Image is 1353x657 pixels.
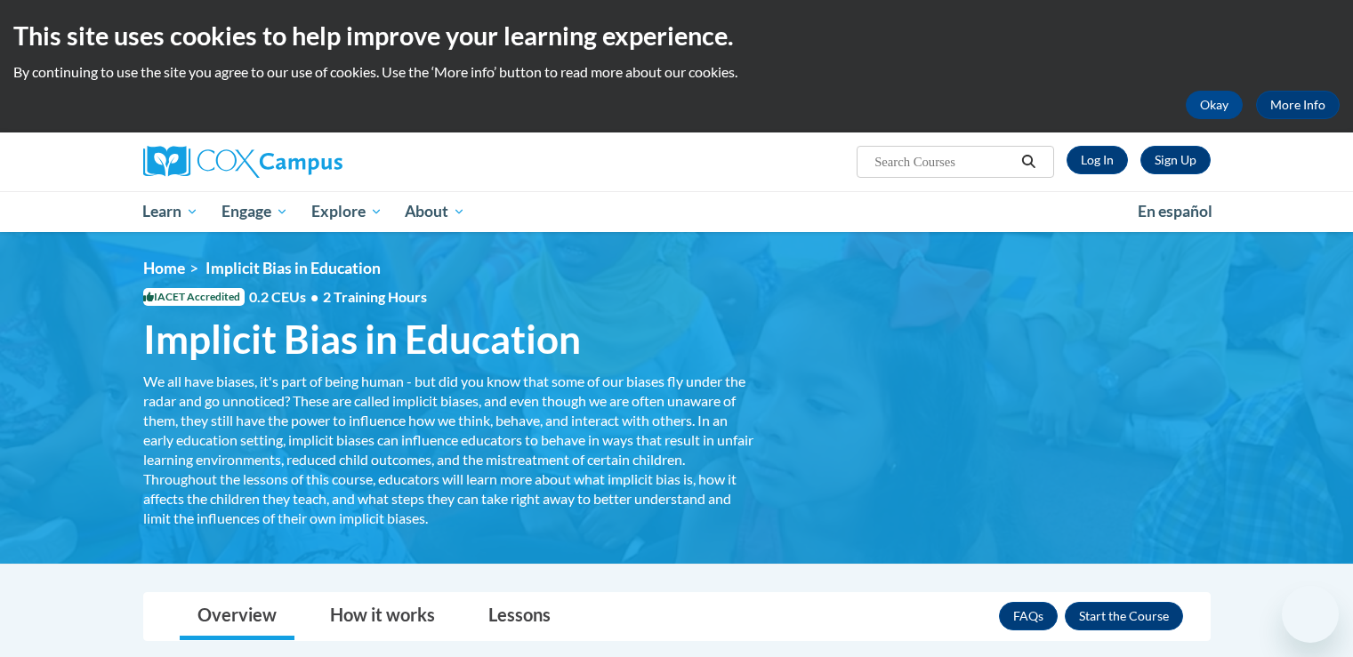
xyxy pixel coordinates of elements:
a: FAQs [999,602,1058,630]
a: Register [1140,146,1211,174]
button: Search [1015,151,1042,172]
a: More Info [1256,91,1340,119]
span: Implicit Bias in Education [143,316,581,363]
iframe: Button to launch messaging window [1282,586,1339,643]
a: How it works [312,593,453,640]
h2: This site uses cookies to help improve your learning experience. [13,18,1340,53]
span: Engage [221,201,288,222]
a: Home [143,259,185,277]
a: Explore [300,191,394,232]
span: 2 Training Hours [323,288,427,305]
a: En español [1126,193,1224,230]
span: • [310,288,318,305]
span: About [405,201,465,222]
a: Lessons [471,593,568,640]
span: Implicit Bias in Education [205,259,381,277]
span: 0.2 CEUs [249,287,427,307]
a: Log In [1067,146,1128,174]
span: Learn [142,201,198,222]
button: Okay [1186,91,1243,119]
a: Overview [180,593,294,640]
span: En español [1138,202,1212,220]
span: IACET Accredited [143,288,245,306]
a: Engage [210,191,300,232]
div: Main menu [117,191,1237,232]
a: About [393,191,477,232]
a: Learn [132,191,211,232]
button: Enroll [1065,602,1183,630]
a: Cox Campus [143,146,481,178]
img: Cox Campus [143,146,342,178]
p: By continuing to use the site you agree to our use of cookies. Use the ‘More info’ button to read... [13,62,1340,82]
div: We all have biases, it's part of being human - but did you know that some of our biases fly under... [143,372,757,528]
span: Explore [311,201,383,222]
input: Search Courses [873,151,1015,172]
